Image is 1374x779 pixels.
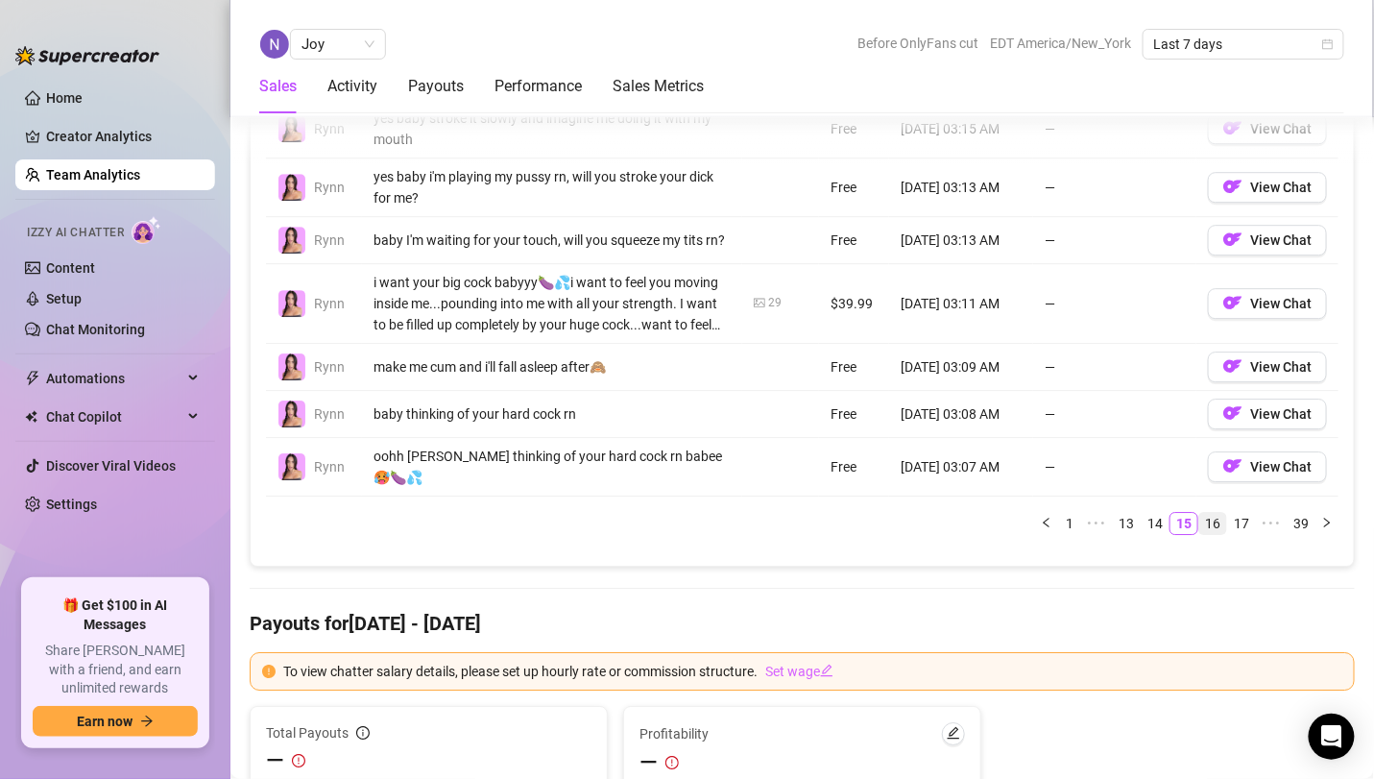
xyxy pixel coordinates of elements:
[1170,513,1197,534] a: 15
[494,75,582,98] div: Performance
[314,232,345,248] span: Rynn
[46,260,95,276] a: Content
[1059,513,1080,534] a: 1
[1321,517,1333,528] span: right
[314,406,345,422] span: Rynn
[1208,463,1327,478] a: OFView Chat
[314,359,345,375] span: Rynn
[1287,512,1315,535] li: 39
[278,227,305,254] img: Rynn
[1199,513,1226,534] a: 16
[1223,456,1242,475] img: OF
[889,100,1033,158] td: [DATE] 03:15 AM
[278,353,305,380] img: Rynn
[857,29,978,58] span: Before OnlyFans cut
[33,706,198,737] button: Earn nowarrow-right
[314,121,345,136] span: Rynn
[1208,172,1327,203] button: OFView Chat
[25,371,40,386] span: thunderbolt
[266,722,349,743] span: Total Payouts
[1033,344,1196,391] td: —
[1033,264,1196,344] td: —
[1035,512,1058,535] li: Previous Page
[1033,438,1196,497] td: —
[374,230,731,251] div: baby I'm waiting for your touch, will you squeeze my tits rn?
[1315,512,1338,535] button: right
[46,322,145,337] a: Chat Monitoring
[46,291,82,306] a: Setup
[1250,296,1312,311] span: View Chat
[1141,512,1169,535] li: 14
[819,100,889,158] td: Free
[1169,512,1198,535] li: 15
[889,391,1033,438] td: [DATE] 03:08 AM
[889,217,1033,264] td: [DATE] 03:13 AM
[1208,183,1327,199] a: OFView Chat
[301,30,374,59] span: Joy
[262,665,276,678] span: exclamation-circle
[1223,403,1242,423] img: OF
[1208,236,1327,252] a: OFView Chat
[1250,359,1312,375] span: View Chat
[374,356,731,377] div: make me cum and i'll fall asleep after🙈
[765,661,833,682] a: Set wageedit
[1250,232,1312,248] span: View Chat
[1223,293,1242,312] img: OF
[374,166,731,208] div: yes baby i'm playing my pussy rn, will you stroke your dick for me?
[1223,177,1242,196] img: OF
[314,296,345,311] span: Rynn
[292,745,305,776] span: exclamation-circle
[27,224,124,242] span: Izzy AI Chatter
[1081,512,1112,535] span: •••
[25,410,37,424] img: Chat Copilot
[1250,459,1312,475] span: View Chat
[46,402,182,432] span: Chat Copilot
[259,75,297,98] div: Sales
[947,726,960,740] span: edit
[768,294,782,312] div: 29
[1113,513,1140,534] a: 13
[820,664,833,677] span: edit
[33,596,198,634] span: 🎁 Get $100 in AI Messages
[1154,30,1333,59] span: Last 7 days
[283,661,1342,682] div: To view chatter salary details, please set up hourly rate or commission structure.
[819,158,889,217] td: Free
[889,438,1033,497] td: [DATE] 03:07 AM
[278,453,305,480] img: Rynn
[15,46,159,65] img: logo-BBDzfeDw.svg
[132,216,161,244] img: AI Chatter
[665,756,679,769] span: exclamation-circle
[819,217,889,264] td: Free
[356,726,370,740] span: info-circle
[1033,217,1196,264] td: —
[1250,121,1312,136] span: View Chat
[1288,513,1314,534] a: 39
[990,29,1131,58] span: EDT America/New_York
[1315,512,1338,535] li: Next Page
[1198,512,1227,535] li: 16
[374,446,731,488] div: oohh [PERSON_NAME] thinking of your hard cock rn babee🥵🍆💦
[1208,451,1327,482] button: OFView Chat
[140,715,154,728] span: arrow-right
[1223,356,1242,376] img: OF
[639,747,658,778] span: —
[889,264,1033,344] td: [DATE] 03:11 AM
[374,272,731,335] div: i want your big cock babyyy🍆💦i want to feel you moving inside me...pounding into me with all your...
[1208,113,1327,144] button: OFView Chat
[278,401,305,427] img: Rynn
[77,714,133,729] span: Earn now
[278,174,305,201] img: Rynn
[613,75,704,98] div: Sales Metrics
[1081,512,1112,535] li: Previous 5 Pages
[754,297,765,308] span: picture
[46,90,83,106] a: Home
[819,438,889,497] td: Free
[1250,406,1312,422] span: View Chat
[260,30,289,59] img: Joy
[46,121,200,152] a: Creator Analytics
[1208,399,1327,429] button: OFView Chat
[1035,512,1058,535] button: left
[1033,391,1196,438] td: —
[639,723,709,744] span: Profitability
[327,75,377,98] div: Activity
